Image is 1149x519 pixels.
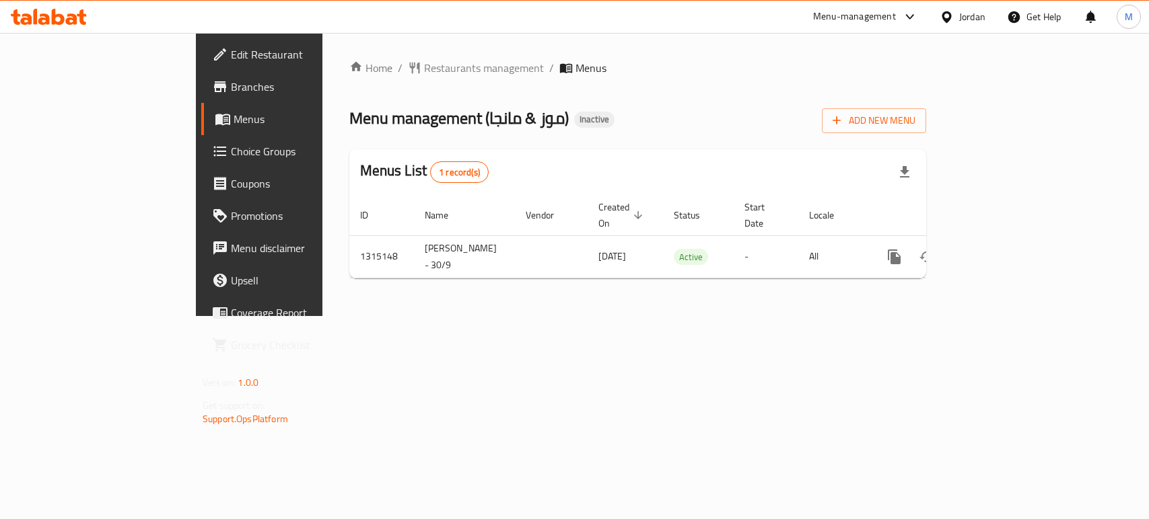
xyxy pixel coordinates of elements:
div: Inactive [574,112,615,128]
a: Promotions [201,200,388,232]
span: Menus [576,60,606,76]
a: Grocery Checklist [201,329,388,361]
span: Choice Groups [231,143,377,159]
span: Grocery Checklist [231,337,377,353]
span: Inactive [574,114,615,125]
table: enhanced table [349,195,1018,278]
span: Coupons [231,175,377,192]
a: Choice Groups [201,135,388,167]
button: Add New Menu [822,108,926,133]
button: Change Status [911,241,943,273]
span: Menus [234,111,377,127]
span: Add New Menu [833,112,915,129]
span: Restaurants management [424,60,544,76]
span: 1.0.0 [238,374,258,391]
a: Coverage Report [201,296,388,329]
nav: breadcrumb [349,60,926,76]
span: Vendor [526,207,571,223]
span: Upsell [231,272,377,288]
div: Menu-management [813,9,896,25]
span: ID [360,207,386,223]
span: 1 record(s) [431,166,488,179]
a: Menus [201,103,388,135]
a: Edit Restaurant [201,38,388,71]
h2: Menus List [360,161,489,183]
td: [PERSON_NAME] - 30/9 [414,235,515,278]
td: - [734,235,798,278]
span: Name [425,207,466,223]
li: / [398,60,403,76]
div: Active [674,249,708,265]
span: Created On [598,199,647,231]
span: Menu disclaimer [231,240,377,256]
span: Start Date [744,199,782,231]
a: Branches [201,71,388,103]
span: Status [674,207,718,223]
span: Locale [809,207,851,223]
span: Menu management ( موز & مانجا ) [349,103,569,133]
div: Jordan [959,9,985,24]
span: Edit Restaurant [231,46,377,63]
span: Coverage Report [231,305,377,321]
span: M [1125,9,1133,24]
span: Promotions [231,208,377,224]
span: [DATE] [598,247,626,265]
a: Upsell [201,264,388,296]
li: / [549,60,554,76]
th: Actions [868,195,1018,236]
a: Coupons [201,167,388,200]
span: Branches [231,79,377,95]
div: Total records count [430,161,489,183]
button: more [878,241,911,273]
td: All [798,235,868,278]
div: Export file [889,156,921,188]
a: Restaurants management [408,60,544,76]
span: Active [674,249,708,265]
span: Version: [203,374,236,391]
span: Get support on: [203,397,265,414]
a: Menu disclaimer [201,232,388,264]
a: Support.OpsPlatform [203,410,288,428]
